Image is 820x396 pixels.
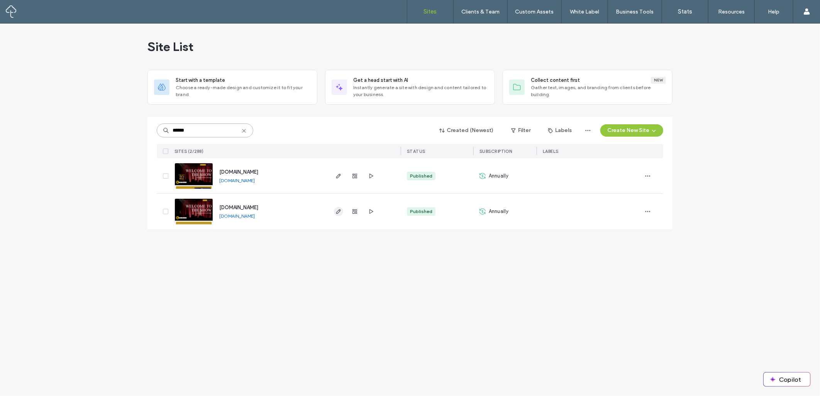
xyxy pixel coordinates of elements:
[503,70,673,105] div: Collect content firstNewGather text, images, and branding from clients before building.
[503,124,538,137] button: Filter
[651,77,666,84] div: New
[410,173,432,179] div: Published
[678,8,692,15] label: Stats
[147,39,193,54] span: Site List
[531,84,666,98] span: Gather text, images, and branding from clients before building.
[219,205,258,210] a: [DOMAIN_NAME]
[175,149,204,154] span: SITES (2/288)
[325,70,495,105] div: Get a head start with AIInstantly generate a site with design and content tailored to your business.
[353,76,408,84] span: Get a head start with AI
[489,208,509,215] span: Annually
[543,149,559,154] span: LABELS
[531,76,580,84] span: Collect content first
[219,178,255,183] a: [DOMAIN_NAME]
[768,8,780,15] label: Help
[718,8,745,15] label: Resources
[479,149,512,154] span: SUBSCRIPTION
[17,5,33,12] span: Help
[433,124,500,137] button: Created (Newest)
[515,8,554,15] label: Custom Assets
[570,8,600,15] label: White Label
[541,124,579,137] button: Labels
[616,8,654,15] label: Business Tools
[764,372,810,386] button: Copilot
[219,169,258,175] a: [DOMAIN_NAME]
[176,84,311,98] span: Choose a ready-made design and customize it to fit your brand.
[600,124,663,137] button: Create New Site
[489,172,509,180] span: Annually
[176,76,225,84] span: Start with a template
[147,70,317,105] div: Start with a templateChoose a ready-made design and customize it to fit your brand.
[424,8,437,15] label: Sites
[219,213,255,219] a: [DOMAIN_NAME]
[461,8,500,15] label: Clients & Team
[410,208,432,215] div: Published
[353,84,488,98] span: Instantly generate a site with design and content tailored to your business.
[407,149,425,154] span: STATUS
